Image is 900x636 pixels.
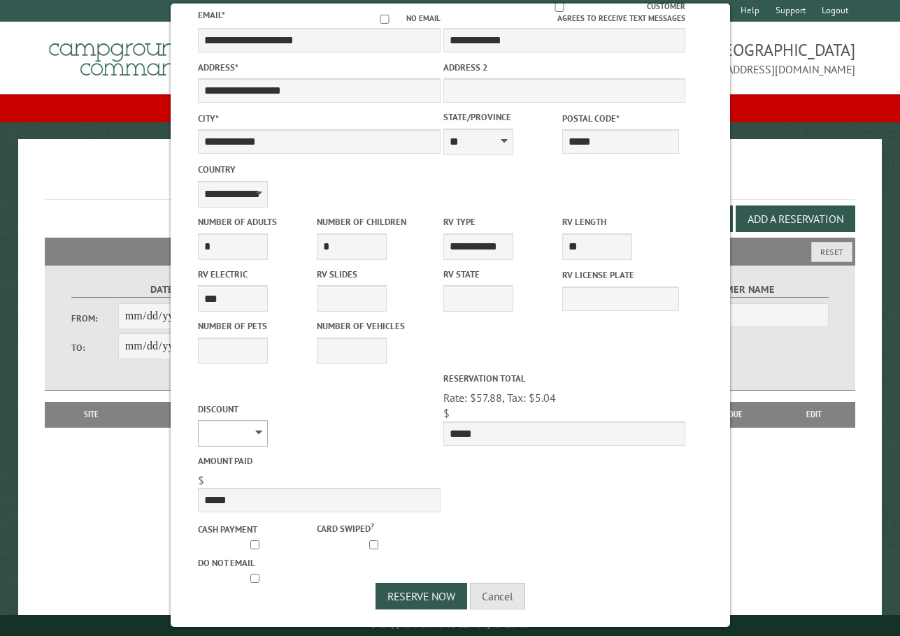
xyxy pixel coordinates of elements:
input: No email [363,15,406,24]
button: Add a Reservation [736,205,855,232]
label: RV Length [562,215,679,229]
label: To: [71,341,117,354]
label: RV State [443,268,559,281]
span: $ [197,473,203,487]
h2: Filters [45,238,855,264]
th: Edit [773,402,855,427]
a: ? [371,521,374,530]
button: Reserve Now [376,583,467,609]
label: Cash payment [197,523,314,536]
label: Number of Vehicles [317,319,434,333]
label: Postal Code [562,112,679,125]
label: Customer agrees to receive text messages [443,1,685,24]
label: Do not email [197,556,314,570]
small: © Campground Commander LLC. All rights reserved. [371,621,529,630]
span: $ [443,406,449,420]
label: RV Slides [317,268,434,281]
label: RV Electric [197,268,314,281]
label: Card swiped [317,520,434,535]
label: Dates [71,282,257,298]
label: Number of Pets [197,319,314,333]
h1: Reservations [45,161,855,200]
label: From: [71,312,117,325]
label: City [197,112,440,125]
label: RV Type [443,215,559,229]
label: Customer Name [643,282,829,298]
label: Address 2 [443,61,685,74]
label: Amount paid [197,454,440,468]
button: Reset [811,242,852,262]
span: Rate: $57.88, Tax: $5.04 [443,391,555,405]
label: Discount [197,403,440,416]
label: Country [197,163,440,176]
input: Customer agrees to receive text messages [471,3,647,12]
label: RV License Plate [562,268,679,282]
label: Email [197,9,224,21]
th: Site [52,402,131,427]
label: No email [363,13,440,24]
th: Due [697,402,773,427]
label: Number of Adults [197,215,314,229]
img: Campground Commander [45,27,220,82]
label: Reservation Total [443,372,685,385]
button: Cancel [470,583,525,609]
th: Dates [131,402,234,427]
label: Number of Children [317,215,434,229]
label: Address [197,61,440,74]
label: State/Province [443,110,559,124]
